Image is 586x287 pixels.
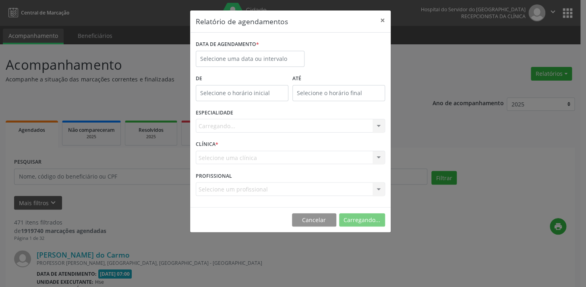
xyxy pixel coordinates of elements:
label: De [196,73,288,85]
label: ESPECIALIDADE [196,107,233,119]
input: Selecione o horário inicial [196,85,288,101]
input: Selecione uma data ou intervalo [196,51,304,67]
button: Carregando... [339,213,385,227]
label: DATA DE AGENDAMENTO [196,38,259,51]
label: CLÍNICA [196,138,218,151]
label: PROFISSIONAL [196,170,232,182]
h5: Relatório de agendamentos [196,16,288,27]
button: Cancelar [292,213,336,227]
button: Close [375,10,391,30]
label: ATÉ [292,73,385,85]
input: Selecione o horário final [292,85,385,101]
